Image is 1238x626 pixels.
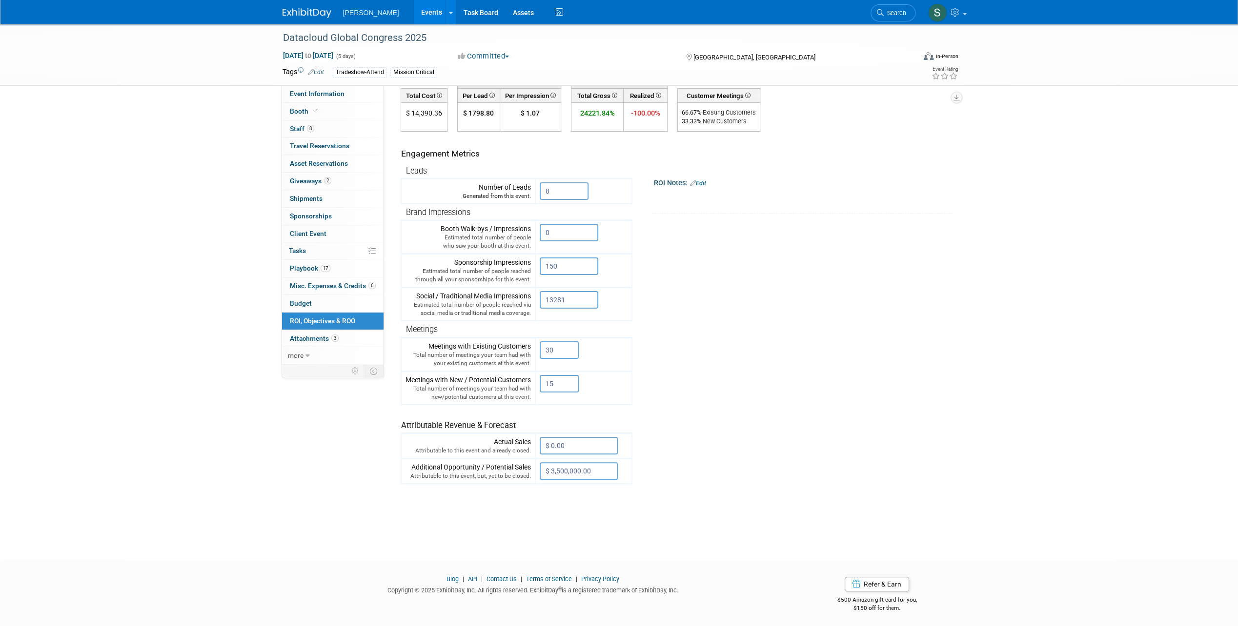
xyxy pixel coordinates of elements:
a: Event Information [282,85,384,102]
div: Generated from this event. [406,192,531,200]
img: Format-Inperson.png [924,52,934,60]
a: Terms of Service [526,575,572,583]
span: Client Event [290,230,326,237]
div: Datacloud Global Congress 2025 [280,29,901,47]
span: New Customers [701,117,747,125]
div: Sponsorship Impressions [406,257,531,284]
span: Search [884,9,906,17]
a: more [282,347,384,364]
span: Event Information [290,90,345,98]
th: Realized [624,88,667,102]
a: Shipments [282,190,384,207]
div: ROI Notes: [654,176,953,188]
span: 24221.84% [580,109,614,117]
td: $ 14,390.36 [401,103,447,132]
a: ROI, Objectives & ROO [282,313,384,330]
a: Privacy Policy [581,575,619,583]
a: Edit [690,180,706,187]
span: Staff [290,125,314,133]
div: In-Person [935,53,958,60]
span: [PERSON_NAME] [343,9,399,17]
div: $500 Amazon gift card for you, [798,589,956,612]
a: Travel Reservations [282,137,384,155]
th: Total Gross [571,88,624,102]
div: Total number of meetings your team had with new/potential customers at this event. [406,385,531,401]
div: Meetings with Existing Customers [406,341,531,368]
div: Attributable to this event and already closed. [406,447,531,455]
a: Booth [282,103,384,120]
span: 33.33 [682,117,697,125]
span: 17 [321,265,330,272]
span: Giveaways [290,177,331,185]
a: Misc. Expenses & Credits6 [282,277,384,294]
div: Estimated total number of people who saw your booth at this event. [406,234,531,250]
a: Giveaways2 [282,173,384,190]
span: Sponsorships [290,212,332,220]
a: Attachments3 [282,330,384,347]
a: Client Event [282,225,384,242]
div: Number of Leads [406,182,531,200]
span: | [460,575,467,583]
span: Asset Reservations [290,159,348,167]
td: Tags [283,67,324,78]
sup: ® [558,586,562,591]
a: Search [871,4,915,21]
span: Meetings [406,325,438,334]
th: Customer Meetings [677,88,760,102]
span: Travel Reservations [290,142,349,150]
a: Sponsorships [282,208,384,225]
span: Tasks [289,247,306,254]
span: [GEOGRAPHIC_DATA], [GEOGRAPHIC_DATA] [693,54,815,61]
i: Booth reservation complete [313,108,318,114]
span: Booth [290,107,320,115]
span: (5 days) [335,53,356,59]
span: $ 1798.80 [463,109,494,117]
div: Attributable to this event, but, yet to be closed. [406,472,531,480]
div: Tradeshow-Attend [333,67,387,78]
span: Attachments [290,334,339,342]
a: Blog [446,575,459,583]
div: Meetings with New / Potential Customers [406,375,531,401]
span: more [288,352,304,359]
div: $150 off for them. [798,604,956,612]
div: Booth Walk-bys / Impressions [406,224,531,250]
div: Additional Opportunity / Potential Sales [406,462,531,480]
a: Asset Reservations [282,155,384,172]
span: $ 1.07 [521,109,540,117]
div: Social / Traditional Media Impressions [406,291,531,317]
td: Toggle Event Tabs [364,365,384,377]
div: Mission Critical [390,67,437,78]
a: Refer & Earn [845,577,909,591]
img: ExhibitDay [283,8,331,18]
div: % [682,108,756,117]
th: Per Lead [457,88,500,102]
a: Contact Us [487,575,517,583]
span: 66.67 [682,109,697,116]
a: API [468,575,477,583]
button: Committed [455,51,513,61]
div: Attributable Revenue & Forecast [401,408,627,431]
span: | [573,575,580,583]
a: Budget [282,295,384,312]
th: Total Cost [401,88,447,102]
span: Leads [406,166,427,176]
span: | [518,575,525,583]
a: Edit [308,69,324,76]
span: 3 [331,334,339,342]
div: Event Rating [931,67,957,72]
span: ROI, Objectives & ROO [290,317,355,325]
span: 6 [368,282,376,289]
span: Budget [290,299,312,307]
div: Actual Sales [406,437,531,455]
a: Playbook17 [282,260,384,277]
img: Shilpa Dona [928,3,947,22]
th: Per Impression [500,88,561,102]
span: Misc. Expenses & Credits [290,282,376,290]
div: % [682,117,756,126]
span: [DATE] [DATE] [283,51,334,60]
div: Total number of meetings your team had with your existing customers at this event. [406,351,531,368]
span: Playbook [290,264,330,272]
a: Staff8 [282,120,384,137]
a: Tasks [282,242,384,259]
span: Shipments [290,195,323,202]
